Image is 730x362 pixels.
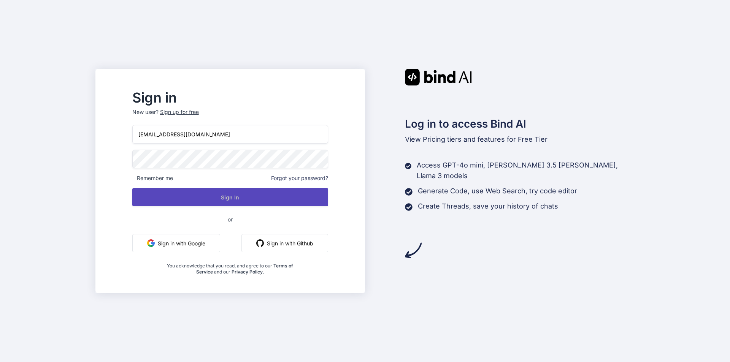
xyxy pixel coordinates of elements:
a: Privacy Policy. [232,269,264,275]
h2: Log in to access Bind AI [405,116,635,132]
p: New user? [132,108,328,125]
p: Create Threads, save your history of chats [418,201,558,212]
img: github [256,239,264,247]
button: Sign In [132,188,328,206]
button: Sign in with Google [132,234,220,252]
span: Remember me [132,174,173,182]
h2: Sign in [132,92,328,104]
input: Login or Email [132,125,328,144]
span: Forgot your password? [271,174,328,182]
p: Generate Code, use Web Search, try code editor [418,186,577,196]
img: arrow [405,242,422,259]
p: tiers and features for Free Tier [405,134,635,145]
div: Sign up for free [160,108,199,116]
a: Terms of Service [196,263,294,275]
span: View Pricing [405,135,445,143]
img: Bind AI logo [405,69,472,85]
img: google [147,239,155,247]
button: Sign in with Github [241,234,328,252]
p: Access GPT-4o mini, [PERSON_NAME] 3.5 [PERSON_NAME], Llama 3 models [417,160,635,181]
div: You acknowledge that you read, and agree to our and our [165,258,296,275]
span: or [197,210,263,229]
